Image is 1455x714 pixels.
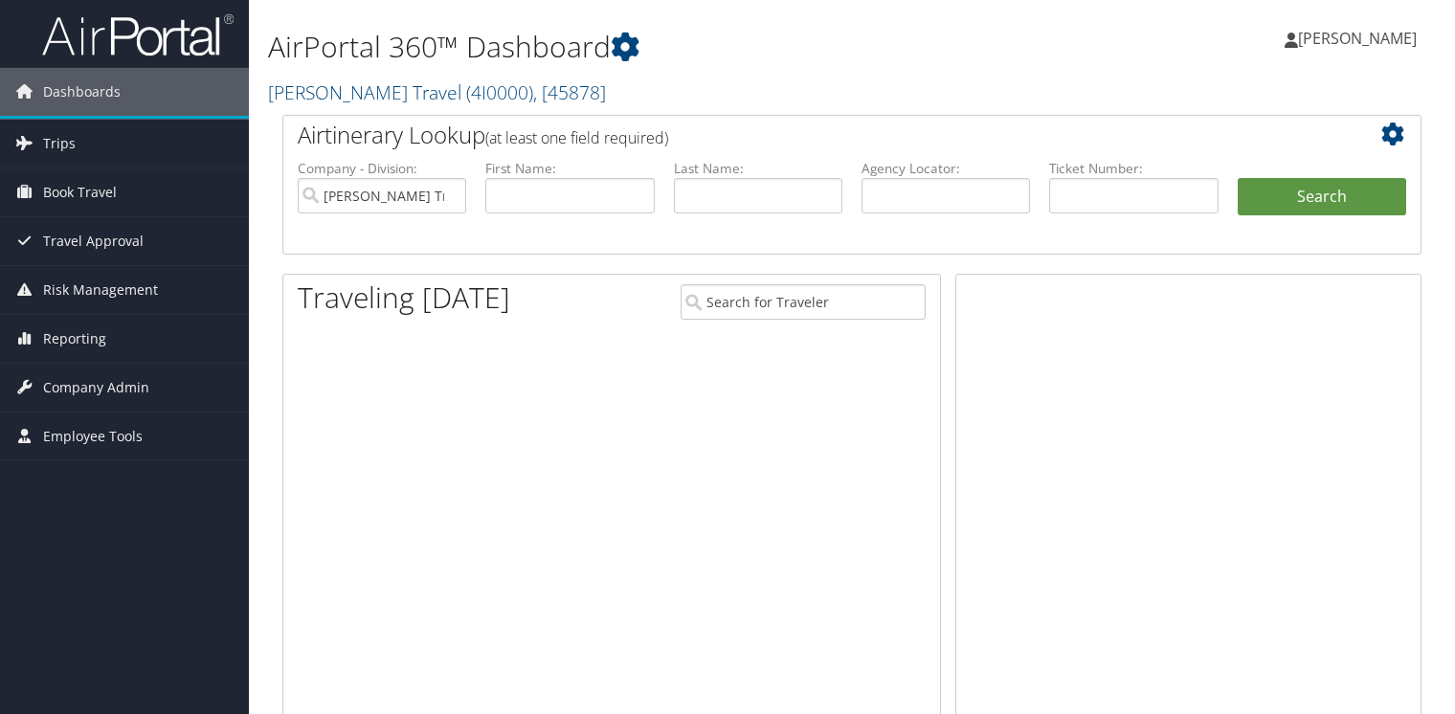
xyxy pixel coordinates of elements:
span: Travel Approval [43,217,144,265]
span: ( 4I0000 ) [466,79,533,105]
img: airportal-logo.png [42,12,234,57]
button: Search [1238,178,1406,216]
span: Risk Management [43,266,158,314]
label: Agency Locator: [862,159,1030,178]
span: , [ 45878 ] [533,79,606,105]
h2: Airtinerary Lookup [298,119,1311,151]
span: Trips [43,120,76,167]
label: Last Name: [674,159,842,178]
label: First Name: [485,159,654,178]
span: Company Admin [43,364,149,412]
span: Reporting [43,315,106,363]
input: Search for Traveler [681,284,926,320]
a: [PERSON_NAME] [1285,10,1436,67]
span: Dashboards [43,68,121,116]
span: [PERSON_NAME] [1298,28,1417,49]
span: (at least one field required) [485,127,668,148]
label: Ticket Number: [1049,159,1218,178]
a: [PERSON_NAME] Travel [268,79,606,105]
label: Company - Division: [298,159,466,178]
h1: Traveling [DATE] [298,278,510,318]
span: Book Travel [43,168,117,216]
h1: AirPortal 360™ Dashboard [268,27,1046,67]
span: Employee Tools [43,413,143,460]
